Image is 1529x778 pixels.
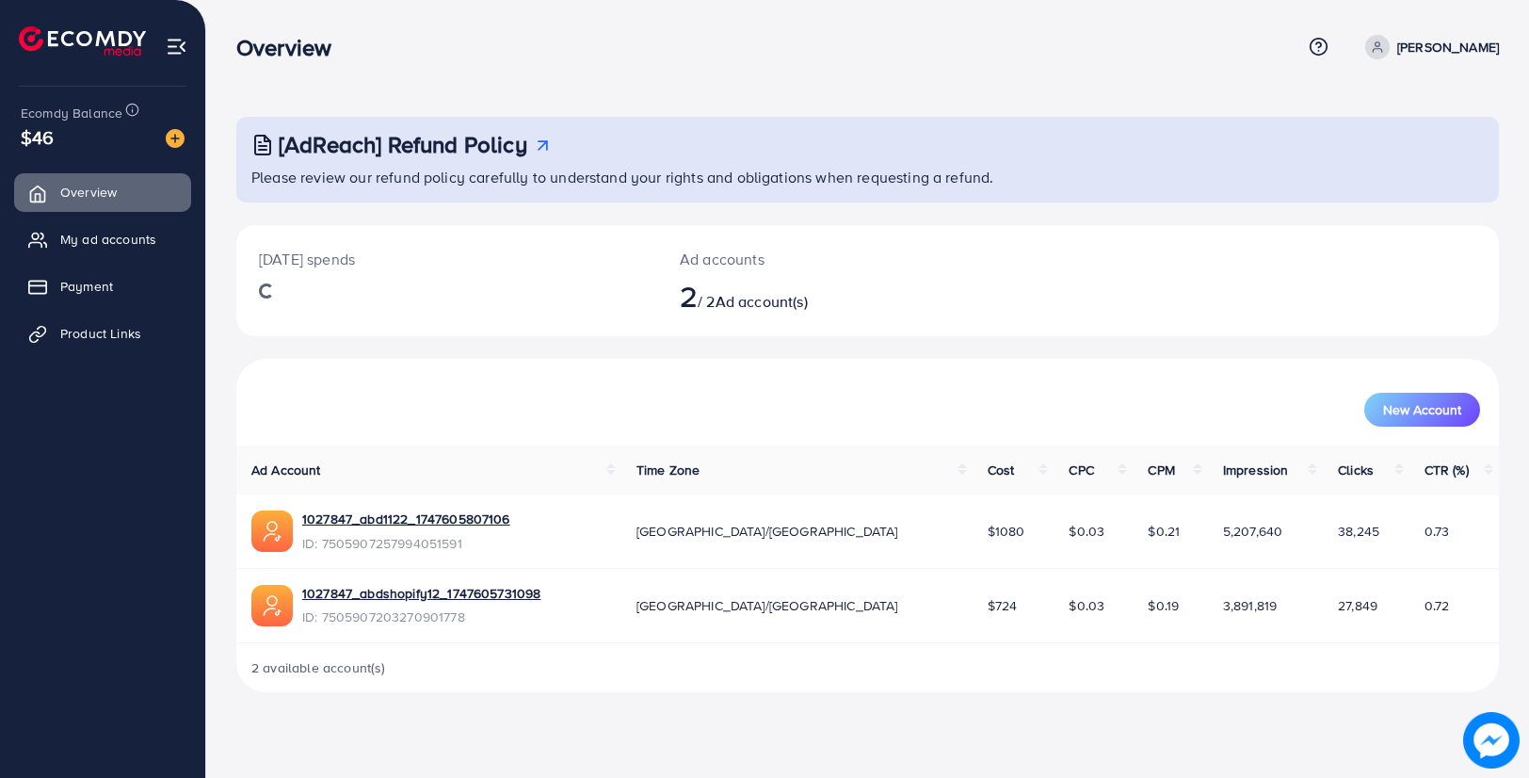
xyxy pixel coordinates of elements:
span: Ad account(s) [716,291,808,312]
span: Impression [1223,461,1289,479]
a: 1027847_abdshopify12_1747605731098 [302,584,540,603]
p: [PERSON_NAME] [1397,36,1499,58]
span: 38,245 [1338,522,1379,541]
span: $0.03 [1069,596,1104,615]
span: 2 available account(s) [251,658,386,677]
img: ic-ads-acc.e4c84228.svg [251,585,293,626]
a: Overview [14,173,191,211]
span: 0.72 [1424,596,1450,615]
span: My ad accounts [60,230,156,249]
span: $0.21 [1148,522,1180,541]
button: New Account [1364,393,1480,427]
a: 1027847_abd1122_1747605807106 [302,510,510,528]
a: My ad accounts [14,220,191,258]
span: $0.03 [1069,522,1104,541]
span: New Account [1383,403,1461,416]
img: image [1463,712,1520,769]
span: 2 [680,274,698,317]
span: 0.73 [1424,522,1450,541]
h3: Overview [236,34,346,61]
span: $1080 [988,522,1025,541]
span: Time Zone [636,461,700,479]
span: 3,891,819 [1223,596,1277,615]
h3: [AdReach] Refund Policy [279,131,527,158]
img: menu [166,36,187,57]
span: $724 [988,596,1018,615]
span: 27,849 [1338,596,1377,615]
span: Clicks [1338,461,1374,479]
span: Payment [60,277,113,296]
span: 5,207,640 [1223,522,1282,541]
a: Product Links [14,315,191,352]
a: Payment [14,267,191,305]
span: [GEOGRAPHIC_DATA]/[GEOGRAPHIC_DATA] [636,522,898,541]
span: Ad Account [251,461,321,479]
span: Cost [988,461,1015,479]
span: Ecomdy Balance [21,104,122,122]
span: ID: 7505907257994051591 [302,534,510,553]
p: Please review our refund policy carefully to understand your rights and obligations when requesti... [251,166,1488,188]
h2: / 2 [680,278,950,314]
span: Product Links [60,324,141,343]
p: [DATE] spends [259,248,635,270]
a: [PERSON_NAME] [1358,35,1499,59]
span: ID: 7505907203270901778 [302,608,540,626]
span: CPC [1069,461,1093,479]
span: Overview [60,183,117,202]
img: ic-ads-acc.e4c84228.svg [251,511,293,552]
span: [GEOGRAPHIC_DATA]/[GEOGRAPHIC_DATA] [636,596,898,615]
span: $46 [21,123,54,151]
span: $0.19 [1148,596,1179,615]
span: CTR (%) [1424,461,1469,479]
span: CPM [1148,461,1174,479]
img: logo [19,26,146,56]
img: image [166,129,185,148]
p: Ad accounts [680,248,950,270]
